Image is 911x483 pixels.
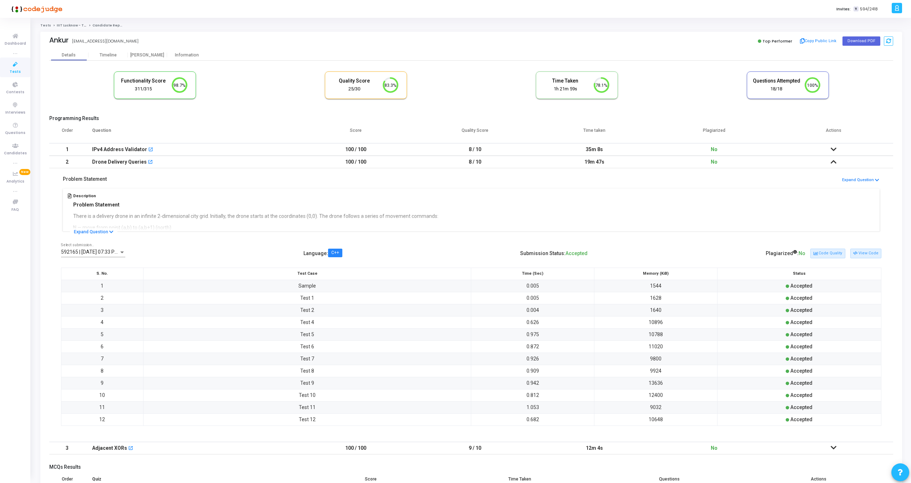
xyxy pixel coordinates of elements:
[49,115,893,121] h5: Programming Results
[40,23,51,28] a: Tests
[594,280,718,292] td: 1544
[61,377,144,389] td: 9
[143,377,471,389] td: Test 9
[850,249,881,258] button: View Code
[331,78,378,84] h5: Quality Score
[73,202,120,208] strong: Problem Statement
[416,156,535,168] td: 8 / 10
[49,36,69,44] div: Ankur
[842,177,880,184] button: Expand Question
[296,123,416,143] th: Score
[100,53,117,58] div: Timeline
[40,23,902,28] nav: breadcrumb
[798,36,839,46] button: Copy Public Link
[61,340,144,353] td: 6
[61,413,144,425] td: 12
[790,283,812,289] span: Accepted
[836,6,851,12] label: Invites:
[416,143,535,156] td: 8 / 10
[73,194,813,198] h5: Description
[49,123,85,143] th: Order
[854,6,858,12] span: T
[542,78,589,84] h5: Time Taken
[790,404,812,410] span: Accepted
[120,86,167,93] div: 311/315
[49,156,85,168] td: 2
[471,377,594,389] td: 0.942
[416,123,535,143] th: Quality Score
[92,144,147,155] div: IPv4 Address Validator
[790,319,812,325] span: Accepted
[471,328,594,340] td: 0.975
[61,316,144,328] td: 4
[842,36,880,46] button: Download PDF
[296,156,416,168] td: 100 / 100
[72,38,139,44] div: [EMAIL_ADDRESS][DOMAIN_NAME]
[565,250,588,256] span: Accepted
[92,156,147,168] div: Drone Delivery Queries
[331,251,339,255] div: C++
[471,413,594,425] td: 0.682
[594,316,718,328] td: 10896
[790,380,812,386] span: Accepted
[143,292,471,304] td: Test 1
[416,442,535,454] td: 9 / 10
[766,248,805,259] div: Plagiarized :
[5,41,26,47] span: Dashboard
[471,353,594,365] td: 0.926
[49,464,893,470] h5: MCQs Results
[471,340,594,353] td: 0.872
[9,2,62,16] img: logo
[57,23,135,28] a: IIIT Lucknow - Titan Engineering Intern 2026
[92,442,127,454] div: Adjacent XORs
[61,401,144,413] td: 11
[11,207,19,213] span: FAQ
[143,353,471,365] td: Test 7
[296,143,416,156] td: 100 / 100
[790,356,812,362] span: Accepted
[143,316,471,328] td: Test 4
[594,413,718,425] td: 10648
[790,332,812,337] span: Accepted
[790,307,812,313] span: Accepted
[6,89,24,95] span: Contests
[19,169,30,175] span: New
[860,6,878,12] span: 594/2418
[594,389,718,401] td: 12400
[594,292,718,304] td: 1628
[143,268,471,280] th: Test Case
[143,401,471,413] td: Test 11
[62,53,76,58] div: Details
[10,69,21,75] span: Tests
[61,304,144,316] td: 3
[799,250,805,256] span: No
[711,445,718,451] span: No
[711,159,718,165] span: No
[471,401,594,413] td: 1.053
[143,340,471,353] td: Test 6
[4,150,27,156] span: Candidates
[594,328,718,340] td: 10788
[120,78,167,84] h5: Functionality Score
[471,268,594,280] th: Time (Sec)
[5,110,25,116] span: Interviews
[594,304,718,316] td: 1640
[61,292,144,304] td: 2
[753,86,800,93] div: 18/18
[63,176,107,182] h5: Problem Statement
[790,295,812,301] span: Accepted
[128,53,167,58] div: [PERSON_NAME]
[331,86,378,93] div: 25/30
[85,123,296,143] th: Question
[143,365,471,377] td: Test 8
[61,389,144,401] td: 10
[143,304,471,316] td: Test 2
[303,248,342,259] div: Language :
[471,292,594,304] td: 0.005
[61,280,144,292] td: 1
[717,268,881,280] th: Status
[61,249,147,255] span: 592165 | [DATE] 07:33 PM IST (Best) P
[61,365,144,377] td: 8
[471,280,594,292] td: 0.005
[535,442,654,454] td: 12m 4s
